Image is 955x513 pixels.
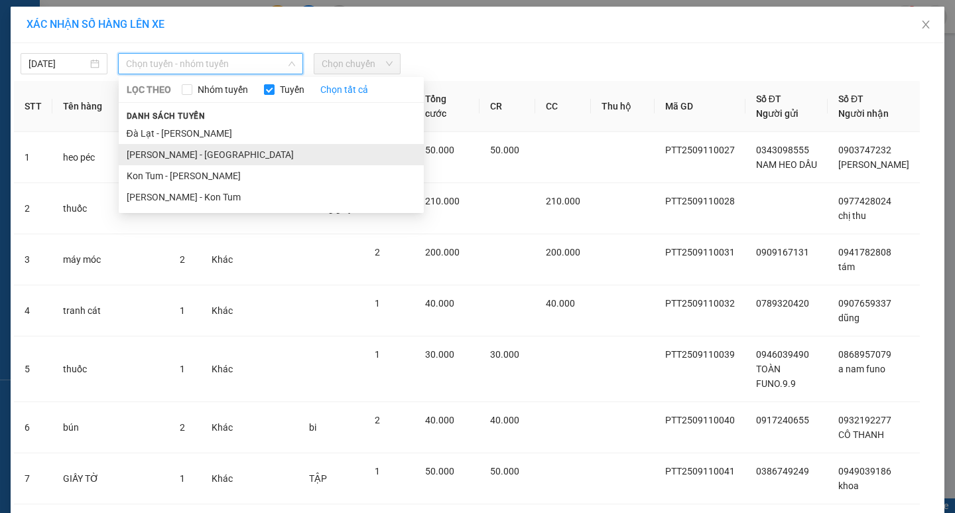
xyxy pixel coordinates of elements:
td: 5 [14,336,52,402]
td: heo péc [52,132,169,183]
span: 0977428024 [838,196,891,206]
td: Khác [201,285,243,336]
span: 0343098555 [756,145,809,155]
span: PTT2509110040 [665,415,735,425]
text: PTT2509120010 [75,56,174,70]
span: LỌC THEO [127,82,171,97]
span: 200.000 [546,247,580,257]
td: Khác [201,402,243,453]
span: 0386749249 [756,466,809,476]
span: 50.000 [490,145,519,155]
span: TOÀN FUNO.9.9 [756,364,796,389]
span: dũng [838,313,859,323]
a: Chọn tất cả [320,82,368,97]
th: STT [14,81,52,132]
span: 210.000 [425,196,460,206]
span: Nhóm tuyến [192,82,253,97]
span: TẬP [309,473,327,484]
span: 0941782808 [838,247,891,257]
span: Người gửi [756,108,798,119]
span: 2 [180,422,185,433]
span: bi [309,422,316,433]
button: Close [907,7,944,44]
span: Tuyến [275,82,310,97]
span: 2 [180,254,185,265]
span: PTT2509110032 [665,298,735,309]
span: a nam funo [838,364,885,374]
td: 2 [14,183,52,234]
span: 0909167131 [756,247,809,257]
th: CC [535,81,591,132]
span: 0789320420 [756,298,809,309]
th: Mã GD [655,81,745,132]
span: PTT2509110039 [665,349,735,360]
td: máy móc [52,234,169,285]
span: 1 [375,298,380,309]
span: PTT2509110031 [665,247,735,257]
span: 1 [375,349,380,360]
span: XÁC NHẬN SỐ HÀNG LÊN XE [27,18,164,31]
span: Số ĐT [756,94,781,104]
span: 1 [180,364,185,374]
span: Danh sách tuyến [119,110,214,122]
span: 200.000 [425,247,460,257]
td: Khác [201,336,243,402]
span: Chọn tuyến - nhóm tuyến [126,54,295,74]
span: tám [838,261,855,272]
td: tranh cát [52,285,169,336]
input: 12/09/2025 [29,56,88,71]
span: 0949039186 [838,466,891,476]
span: 0946039490 [756,349,809,360]
span: PTT2509110027 [665,145,735,155]
span: 0917240655 [756,415,809,425]
li: [PERSON_NAME] - Kon Tum [119,186,424,208]
div: Gửi: VP [PERSON_NAME] [10,78,109,106]
td: Khác [201,234,243,285]
span: 0932192277 [838,415,891,425]
span: [PERSON_NAME] [838,159,909,170]
span: 40.000 [425,298,454,309]
td: 6 [14,402,52,453]
td: thuốc [52,336,169,402]
li: [PERSON_NAME] - [GEOGRAPHIC_DATA] [119,144,424,165]
td: thuốc [52,183,169,234]
span: Chọn chuyến [322,54,393,74]
span: 30.000 [490,349,519,360]
span: 30.000 [425,349,454,360]
span: Số ĐT [838,94,863,104]
td: 7 [14,453,52,504]
span: 50.000 [425,145,454,155]
span: CÔ THANH [838,429,884,440]
span: 50.000 [425,466,454,476]
div: Nhận: VP [GEOGRAPHIC_DATA] [116,78,238,106]
span: 40.000 [546,298,575,309]
td: 4 [14,285,52,336]
th: Tổng cước [414,81,479,132]
span: 40.000 [425,415,454,425]
th: Tên hàng [52,81,169,132]
span: 1 [180,473,185,484]
span: 2 [375,247,380,257]
span: 0907659337 [838,298,891,309]
span: 1 [180,305,185,316]
td: 3 [14,234,52,285]
span: NAM HEO DẦU [756,159,817,170]
span: PTT2509110028 [665,196,735,206]
th: Thu hộ [591,81,655,132]
td: bún [52,402,169,453]
span: close [921,19,931,30]
span: Người nhận [838,108,889,119]
span: 1 [375,466,380,476]
span: 40.000 [490,415,519,425]
li: Đà Lạt - [PERSON_NAME] [119,123,424,144]
span: 0868957079 [838,349,891,360]
td: 1 [14,132,52,183]
span: 210.000 [546,196,580,206]
span: down [288,60,296,68]
td: Khác [201,453,243,504]
li: Kon Tum - [PERSON_NAME] [119,165,424,186]
span: khoa [838,480,859,491]
th: CR [479,81,535,132]
span: 0903747232 [838,145,891,155]
span: 2 [375,415,380,425]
